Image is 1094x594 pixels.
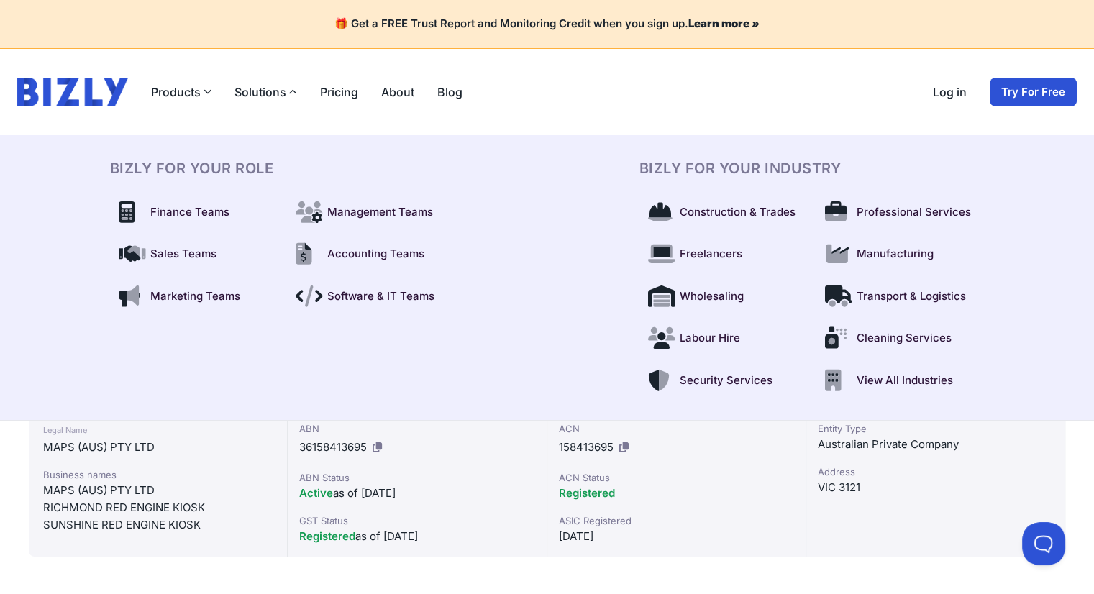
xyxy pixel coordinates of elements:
div: ABN Status [299,470,534,485]
span: Accounting Teams [327,246,424,262]
span: Active [299,486,333,500]
div: GST Status [299,513,534,528]
iframe: Toggle Customer Support [1022,522,1065,565]
div: Legal Name [43,421,273,439]
a: Labour Hire [639,321,808,355]
a: View All Industries [816,364,985,398]
a: Sales Teams [110,237,278,271]
span: 158413695 [559,440,614,454]
span: Wholesaling [680,288,744,305]
span: Freelancers [680,246,742,262]
a: Management Teams [287,196,455,229]
a: Log in [933,83,967,101]
div: Entity Type [818,421,1053,436]
span: Manufacturing [857,246,934,262]
span: Cleaning Services [857,330,952,347]
div: RICHMOND RED ENGINE KIOSK [43,499,273,516]
span: Professional Services [857,204,971,221]
div: SUNSHINE RED ENGINE KIOSK [43,516,273,534]
a: Wholesaling [639,280,808,314]
div: Business names [43,467,273,482]
h3: BIZLY For Your Industry [639,158,985,178]
h3: BIZLY For Your Role [110,158,455,178]
a: Manufacturing [816,237,985,271]
span: Management Teams [327,204,433,221]
span: Finance Teams [150,204,229,221]
div: ABN [299,421,534,436]
a: Professional Services [816,196,985,229]
span: Software & IT Teams [327,288,434,305]
div: [DATE] [559,528,794,545]
a: Transport & Logistics [816,280,985,314]
a: Accounting Teams [287,237,455,271]
a: About [381,83,414,101]
a: Pricing [320,83,358,101]
span: Sales Teams [150,246,216,262]
div: MAPS (AUS) PTY LTD [43,439,273,456]
span: Labour Hire [680,330,740,347]
a: Blog [437,83,462,101]
a: Construction & Trades [639,196,808,229]
div: as of [DATE] [299,528,534,545]
span: Transport & Logistics [857,288,966,305]
h4: 🎁 Get a FREE Trust Report and Monitoring Credit when you sign up. [17,17,1077,31]
span: 36158413695 [299,440,367,454]
div: Address [818,465,1053,479]
span: Marketing Teams [150,288,240,305]
button: Products [151,83,211,101]
span: View All Industries [857,373,953,389]
a: Security Services [639,364,808,398]
a: Finance Teams [110,196,278,229]
div: ACN [559,421,794,436]
span: Registered [299,529,355,543]
div: MAPS (AUS) PTY LTD [43,482,273,499]
a: Cleaning Services [816,321,985,355]
div: Australian Private Company [818,436,1053,453]
div: VIC 3121 [818,479,1053,496]
button: Solutions [234,83,297,101]
div: ASIC Registered [559,513,794,528]
a: Software & IT Teams [287,280,455,314]
a: Marketing Teams [110,280,278,314]
div: as of [DATE] [299,485,534,502]
span: Security Services [680,373,772,389]
div: ACN Status [559,470,794,485]
span: Registered [559,486,615,500]
a: Freelancers [639,237,808,271]
a: Learn more » [688,17,760,30]
span: Construction & Trades [680,204,796,221]
a: Try For Free [990,78,1077,106]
